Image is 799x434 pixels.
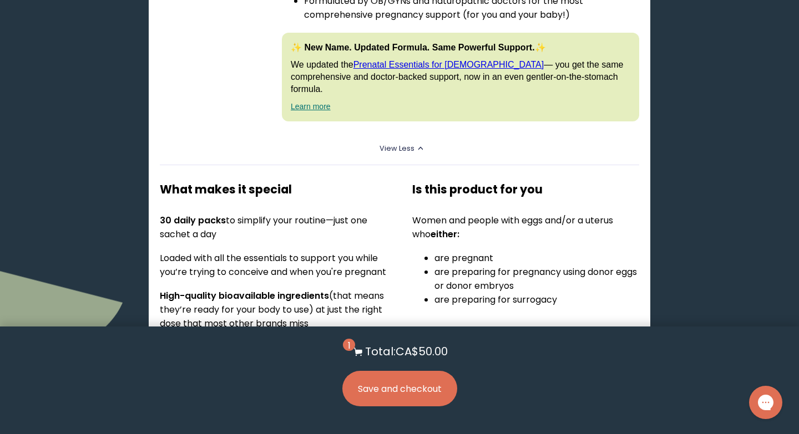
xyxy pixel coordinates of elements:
[380,144,414,153] span: View Less
[291,102,331,111] a: Learn more
[291,43,546,52] strong: ✨ New Name. Updated Formula. Same Powerful Support.✨
[431,228,459,241] strong: either:
[160,181,387,198] h4: What makes it special
[434,293,640,307] li: are preparing for surrogacy
[291,59,630,96] p: We updated the — you get the same comprehensive and doctor-backed support, now in an even gentler...
[434,251,640,265] li: are pregnant
[342,371,457,406] button: Save and checkout
[412,181,640,198] h4: Is this product for you
[365,343,448,360] p: Total: CA$50.00
[160,289,387,330] p: (that means they’re ready for your body to use) at just the right dose that most other brands miss
[744,382,788,423] iframe: Gorgias live chat messenger
[412,213,640,241] p: Women and people with eggs and/or a uterus who
[160,251,387,279] p: Loaded with all the essentials to support you while you’re trying to conceive and when you're pre...
[160,289,329,302] strong: High-quality bioavailable ingredients
[353,60,544,69] a: Prenatal Essentials for [DEMOGRAPHIC_DATA]
[434,265,640,293] li: are preparing for pregnancy using donor eggs or donor embryos
[160,213,387,241] p: to simplify your routine—just one sachet a day
[380,144,420,154] summary: View Less <
[343,339,355,351] span: 1
[418,146,428,151] i: <
[160,214,226,227] strong: 30 daily packs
